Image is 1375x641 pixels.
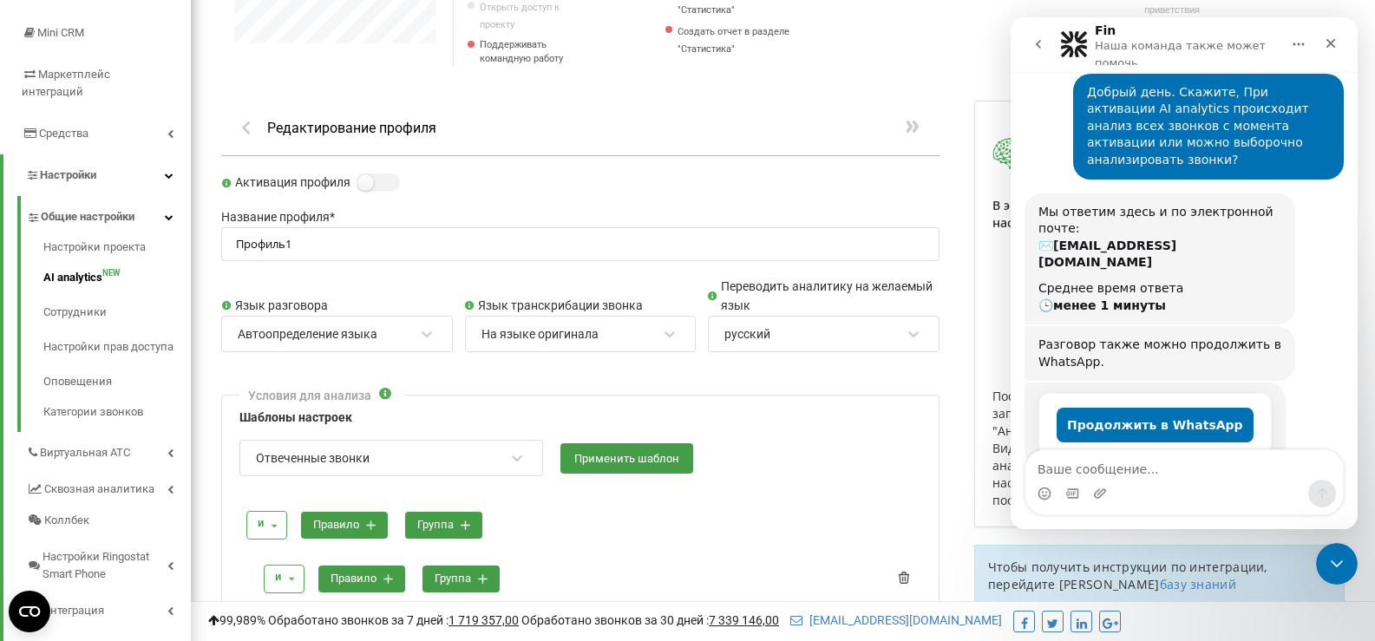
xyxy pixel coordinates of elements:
label: Язык разговора [221,297,453,316]
div: русский [724,325,770,341]
a: Настройки Ringostat Smart Phone [26,536,191,590]
button: группа [405,512,482,539]
span: Виртуальная АТС [40,444,130,461]
div: [PERSON_NAME] звонков с помощью AI [992,136,1326,171]
span: 99,989% [208,613,265,627]
span: Настройки [40,168,96,181]
div: На языке оригинала [481,325,599,341]
span: Обработано звонков за 30 дней : [521,613,779,627]
span: Общие настройки [41,208,134,226]
u: 7 339 146,00 [709,613,779,627]
span: Средства [39,127,88,140]
a: Настройки прав доступа [43,330,191,364]
a: Общие настройки [26,196,191,232]
span: Настройки Ringostat Smart Phone [43,548,167,583]
label: Название профиля * [221,208,940,227]
a: Оповещения [43,364,191,399]
span: Обработано звонков за 7 дней : [268,613,519,627]
a: Интеграция [26,590,191,626]
u: 1 719 357,00 [449,613,519,627]
button: Применить шаблон [560,443,693,474]
button: группа [422,566,500,592]
label: Переводить аналитику на желаемый язык [708,278,940,316]
a: Настройки проекта [43,239,191,260]
a: Настройки [3,154,191,196]
a: базу знаний [1160,576,1236,592]
a: Коллбек [26,505,191,536]
a: [EMAIL_ADDRESS][DOMAIN_NAME] [790,613,1002,627]
a: Виртуальная АТС [26,432,191,468]
span: Маркетплейс интеграций [22,68,110,98]
p: Поддерживать командную работу [480,38,596,65]
button: правило [301,512,388,539]
div: и [258,515,264,532]
button: Open CMP widget [9,591,50,632]
p: Чтобы получить инструкции по интеграции, перейдите [PERSON_NAME] [988,559,1331,593]
a: Сквозная аналитика [26,468,191,505]
button: правило [318,566,405,592]
p: После анализа звонка - в карточке звонка появится заполненный аналитическими данными блок "Анализ... [992,388,1326,509]
p: В этом разделе у вас есть возможность настраивать: [992,197,1326,232]
label: Язык транскрибации звонка [465,297,697,316]
h1: Редактирование профиля [267,120,436,136]
input: Название профиля [221,227,940,261]
span: Интеграция [43,602,104,619]
a: Категории звонков [43,399,191,421]
span: Mini CRM [37,26,84,39]
span: Коллбек [44,512,89,529]
label: Шаблоны настроек [239,409,921,428]
a: Создать отчет в разделе "Статистика" [678,23,824,58]
label: Активация профиля [221,173,350,193]
div: Условия для анализа [248,387,371,404]
div: и [275,569,281,585]
a: AI analyticsNEW [43,260,191,295]
div: Автоопределение языка [238,325,377,341]
div: Отвеченные звонки [256,450,370,466]
span: Сквозная аналитика [44,481,154,498]
a: Сотрудники [43,295,191,330]
iframe: Intercom live chat [1011,17,1358,529]
iframe: Intercom live chat [1316,543,1358,585]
